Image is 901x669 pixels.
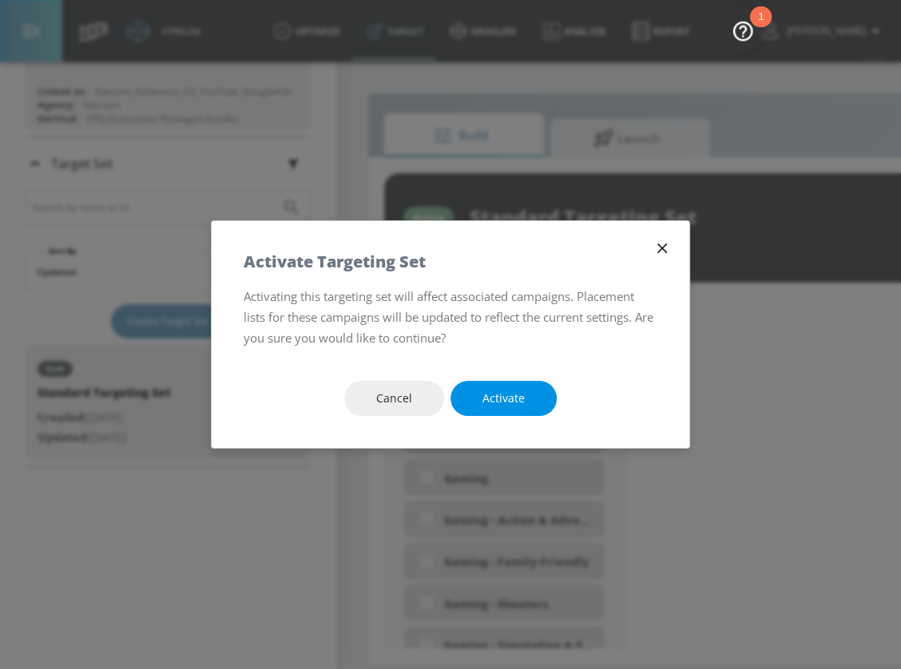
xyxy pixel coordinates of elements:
button: Activate [450,381,557,417]
h5: Activate Targeting Set [244,253,426,270]
button: Cancel [344,381,444,417]
span: Cancel [376,389,412,409]
div: 1 [758,17,764,38]
span: Activate [482,389,525,409]
button: Open Resource Center, 1 new notification [720,8,765,53]
p: Activating this targeting set will affect associated campaigns. Placement lists for these campaig... [244,286,657,349]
